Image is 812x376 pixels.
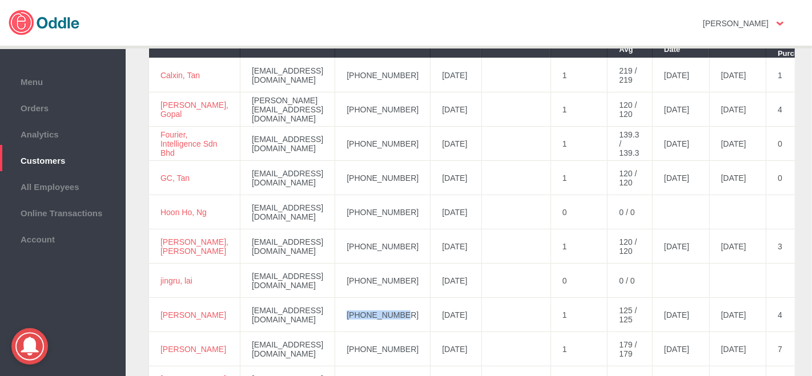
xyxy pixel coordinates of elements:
[431,264,481,298] td: [DATE]
[550,58,608,92] td: 1
[335,161,431,195] td: [PHONE_NUMBER]
[653,127,710,161] td: [DATE]
[608,298,653,332] td: 125 / 125
[160,237,228,256] a: [PERSON_NAME], [PERSON_NAME]
[160,130,218,157] a: Fourier, Intelligence Sdn Bhd
[335,127,431,161] td: [PHONE_NUMBER]
[335,58,431,92] td: [PHONE_NUMBER]
[550,298,608,332] td: 1
[653,229,710,264] td: [DATE]
[431,161,481,195] td: [DATE]
[709,92,766,127] td: [DATE]
[709,58,766,92] td: [DATE]
[653,58,710,92] td: [DATE]
[550,195,608,229] td: 0
[550,161,608,195] td: 1
[160,276,192,285] a: jingru, lai
[608,127,653,161] td: 139.3 / 139.3
[6,205,120,218] span: Online Transactions
[335,264,431,298] td: [PHONE_NUMBER]
[431,298,481,332] td: [DATE]
[550,332,608,366] td: 1
[6,232,120,244] span: Account
[550,229,608,264] td: 1
[6,100,120,113] span: Orders
[160,100,228,119] a: [PERSON_NAME], Gopal
[550,127,608,161] td: 1
[160,71,200,80] a: Calxin, Tan
[240,58,335,92] td: [EMAIL_ADDRESS][DOMAIN_NAME]
[431,195,481,229] td: [DATE]
[431,92,481,127] td: [DATE]
[709,161,766,195] td: [DATE]
[431,58,481,92] td: [DATE]
[608,229,653,264] td: 120 / 120
[550,92,608,127] td: 1
[608,332,653,366] td: 179 / 179
[240,92,335,127] td: [PERSON_NAME][EMAIL_ADDRESS][DOMAIN_NAME]
[6,127,120,139] span: Analytics
[6,153,120,165] span: Customers
[550,264,608,298] td: 0
[431,229,481,264] td: [DATE]
[240,195,335,229] td: [EMAIL_ADDRESS][DOMAIN_NAME]
[709,127,766,161] td: [DATE]
[709,332,766,366] td: [DATE]
[608,161,653,195] td: 120 / 120
[335,229,431,264] td: [PHONE_NUMBER]
[6,74,120,87] span: Menu
[335,332,431,366] td: [PHONE_NUMBER]
[240,298,335,332] td: [EMAIL_ADDRESS][DOMAIN_NAME]
[431,127,481,161] td: [DATE]
[240,264,335,298] td: [EMAIL_ADDRESS][DOMAIN_NAME]
[160,208,207,217] a: Hoon Ho, Ng
[653,332,710,366] td: [DATE]
[703,19,769,28] strong: [PERSON_NAME]
[160,173,190,183] a: GC, Tan
[608,92,653,127] td: 120 / 120
[709,229,766,264] td: [DATE]
[335,195,431,229] td: [PHONE_NUMBER]
[653,298,710,332] td: [DATE]
[160,345,226,354] a: [PERSON_NAME]
[240,229,335,264] td: [EMAIL_ADDRESS][DOMAIN_NAME]
[431,332,481,366] td: [DATE]
[240,161,335,195] td: [EMAIL_ADDRESS][DOMAIN_NAME]
[709,298,766,332] td: [DATE]
[777,22,783,26] img: user-option-arrow.png
[160,310,226,320] a: [PERSON_NAME]
[240,127,335,161] td: [EMAIL_ADDRESS][DOMAIN_NAME]
[608,264,653,298] td: 0 / 0
[653,92,710,127] td: [DATE]
[240,332,335,366] td: [EMAIL_ADDRESS][DOMAIN_NAME]
[653,161,710,195] td: [DATE]
[608,58,653,92] td: 219 / 219
[6,179,120,192] span: All Employees
[335,298,431,332] td: [PHONE_NUMBER]
[608,195,653,229] td: 0 / 0
[335,92,431,127] td: [PHONE_NUMBER]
